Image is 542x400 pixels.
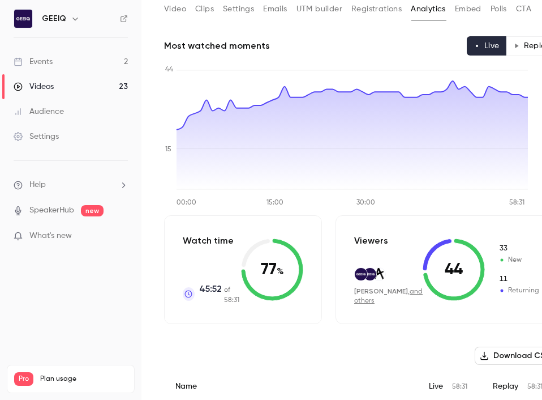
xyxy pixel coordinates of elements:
p: Watch time [183,234,241,248]
span: New [498,244,539,254]
span: Returning [498,286,539,296]
h2: Most watched moments [164,39,270,53]
img: geeiq.com [355,268,367,280]
a: SpeakerHub [29,205,74,216]
img: geeiq.com [364,268,376,280]
div: Audience [14,106,64,117]
img: GEEIQ [14,10,32,28]
h6: GEEIQ [42,13,66,24]
iframe: Noticeable Trigger [114,231,128,241]
div: Videos [14,81,54,92]
span: What's new [29,230,72,242]
tspan: 44 [165,66,173,73]
span: Returning [498,274,539,284]
p: Viewers [354,234,388,248]
img: aldora.io [373,268,385,280]
span: 58:31 [452,384,467,390]
tspan: 58:31 [509,199,524,206]
span: Plan usage [40,375,127,384]
button: Live [467,36,507,56]
li: help-dropdown-opener [14,179,128,191]
span: New [498,255,539,265]
span: [PERSON_NAME] [354,287,408,295]
div: , [354,287,423,305]
p: of 58:31 [199,282,241,305]
span: 45:52 [199,282,222,296]
tspan: 00:00 [177,199,196,206]
tspan: 15 [165,146,171,153]
div: Events [14,56,53,67]
tspan: 15:00 [266,199,283,206]
tspan: 30:00 [356,199,375,206]
div: Settings [14,131,59,142]
span: new [81,205,104,216]
span: Pro [14,372,33,386]
span: Help [29,179,46,191]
